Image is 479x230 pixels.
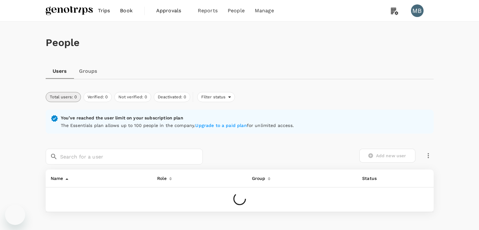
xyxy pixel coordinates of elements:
img: Genotrips - ALL [46,4,93,18]
span: Manage [255,7,274,14]
button: Total users: 0 [46,92,81,102]
span: Reports [198,7,218,14]
span: People [228,7,245,14]
button: Verified: 0 [83,92,112,102]
div: Role [155,172,167,182]
a: Groups [74,64,102,79]
th: Status [357,170,395,187]
button: Deactivated: 0 [154,92,190,102]
input: Search for a user [60,149,203,164]
div: MB [411,4,424,17]
div: Group [249,172,265,182]
span: Trips [98,7,110,14]
div: Filter status [197,92,235,102]
span: Book [120,7,133,14]
button: Not verified: 0 [114,92,151,102]
div: Name [48,172,63,182]
a: Users [46,64,74,79]
p: You’ve reached the user limit on your subscription plan [61,115,294,121]
span: Upgrade to a paid plan [195,123,247,128]
p: The Essentials plan allows up to 100 people in the company. for unlimited access. [61,122,294,129]
span: Approvals [156,7,188,14]
iframe: Button to launch messaging window [5,205,25,225]
h1: People [46,37,434,49]
span: Filter status [197,94,228,100]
